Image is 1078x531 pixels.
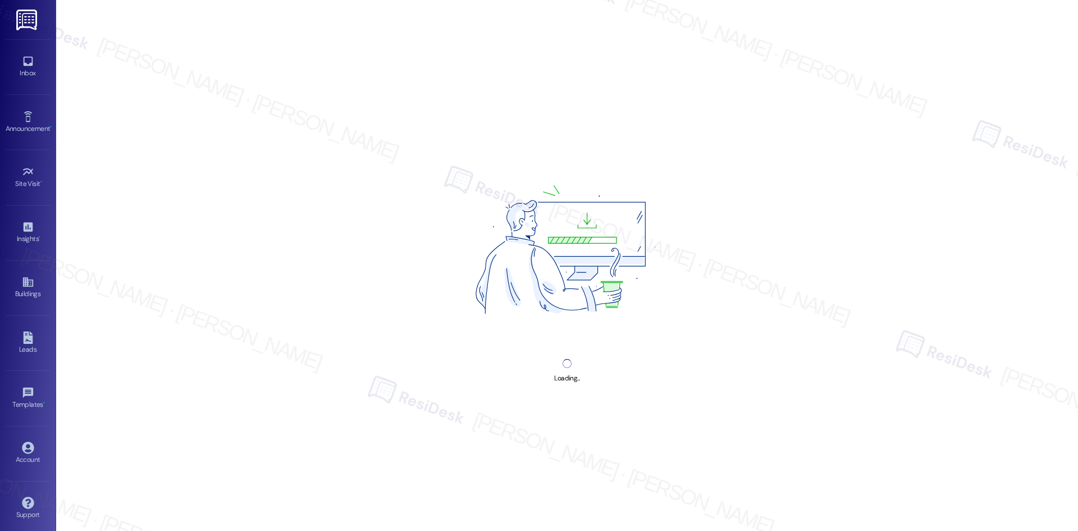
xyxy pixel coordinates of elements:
[6,217,51,248] a: Insights •
[39,233,40,241] span: •
[6,273,51,303] a: Buildings
[6,328,51,358] a: Leads
[16,10,39,30] img: ResiDesk Logo
[6,162,51,193] a: Site Visit •
[6,383,51,414] a: Templates •
[40,178,42,186] span: •
[43,399,45,407] span: •
[6,493,51,524] a: Support
[50,123,52,131] span: •
[6,52,51,82] a: Inbox
[554,373,579,384] div: Loading...
[6,438,51,469] a: Account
